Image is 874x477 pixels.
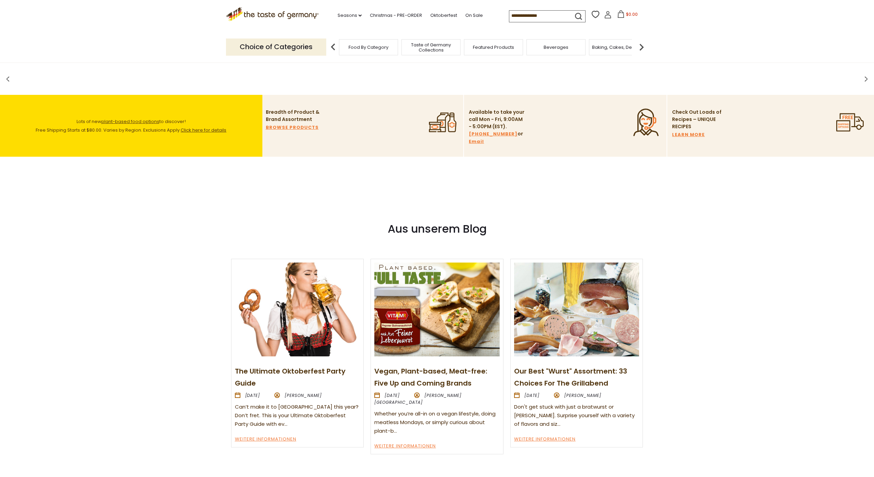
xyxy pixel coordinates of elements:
a: Email [469,138,484,145]
a: Weitere Informationen [235,435,296,444]
a: Christmas - PRE-ORDER [370,12,422,19]
p: Breadth of Product & Brand Assortment [266,109,322,123]
h3: Aus unserem Blog [231,222,643,236]
img: Our Best "Wurst" Assortment: 33 Choices For The Grillabend [514,263,639,356]
div: Whether you’re all-in on a vegan lifestyle, doing meatless Mondays, or simply curious about plant-b… [374,410,499,435]
span: Lots of new to discover! Free Shipping Starts at $80.00. Varies by Region. Exclusions Apply. [36,118,226,133]
time: [DATE] [524,392,540,398]
a: Seasons [338,12,362,19]
img: next arrow [635,40,648,54]
a: Oktoberfest [430,12,457,19]
a: Beverages [544,45,568,50]
a: Our Best "Wurst" Assortment: 33 Choices For The Grillabend [514,366,627,388]
span: [PERSON_NAME] [285,392,322,398]
span: [PERSON_NAME] [564,392,601,398]
time: [DATE] [245,392,260,398]
div: Don't get stuck with just a bratwurst or [PERSON_NAME]. Surprise yourself with a variety of flavo... [514,403,639,429]
span: $0.00 [626,11,638,17]
a: Weitere Informationen [514,435,576,444]
img: Vegan, Plant-based, Meat-free: Five Up and Coming Brands [374,263,499,356]
a: plant-based food options [101,118,159,125]
p: Available to take your call Mon - Fri, 9:00AM - 5:00PM (EST). or [469,109,525,145]
a: On Sale [465,12,483,19]
time: [DATE] [385,392,400,398]
a: The Ultimate Oktoberfest Party Guide [235,366,345,388]
div: Can’t make it to [GEOGRAPHIC_DATA] this year? Don’t fret. This is your Ultimate Oktoberfest Party... [235,403,360,429]
a: [PHONE_NUMBER] [469,130,518,138]
a: Food By Category [349,45,388,50]
img: The Ultimate Oktoberfest Party Guide [235,263,360,356]
p: Check Out Loads of Recipes – UNIQUE RECIPES [672,109,722,130]
p: Choice of Categories [226,38,326,55]
a: Vegan, Plant-based, Meat-free: Five Up and Coming Brands [374,366,487,388]
button: $0.00 [613,10,642,21]
a: BROWSE PRODUCTS [266,124,319,131]
a: Click here for details [181,127,226,133]
a: LEARN MORE [672,131,705,138]
a: Baking, Cakes, Desserts [592,45,645,50]
img: previous arrow [326,40,340,54]
a: Taste of Germany Collections [404,42,458,53]
a: Weitere Informationen [374,442,436,451]
a: Featured Products [473,45,514,50]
